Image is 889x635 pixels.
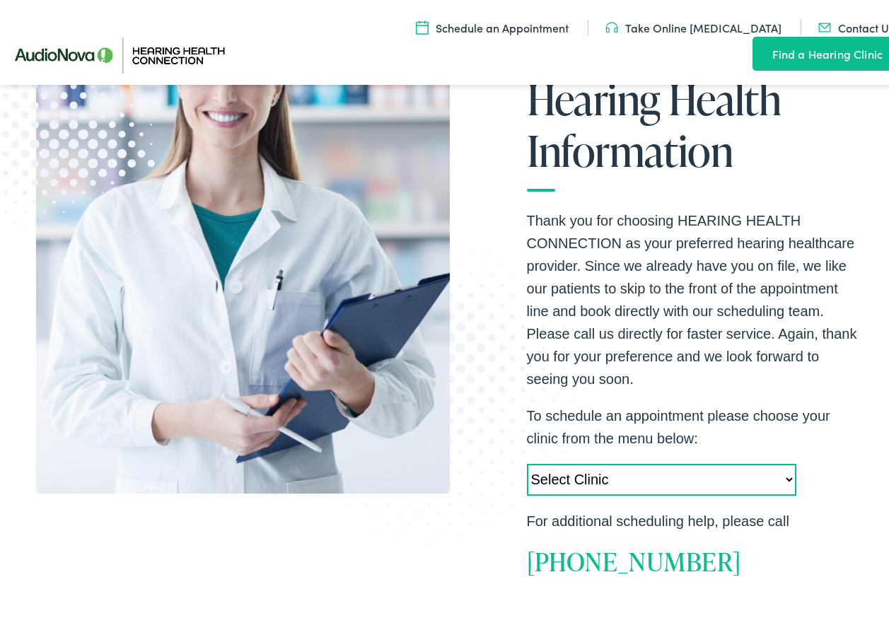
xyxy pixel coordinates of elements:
[605,16,618,32] img: utility icon
[527,206,864,387] p: Thank you for choosing HEARING HEALTH CONNECTION as your preferred hearing healthcare provider. S...
[668,72,781,119] span: Health
[527,401,864,446] p: To schedule an appointment please choose your clinic from the menu below:
[605,16,781,32] a: Take Online [MEDICAL_DATA]
[416,16,429,32] img: utility icon
[818,16,831,32] img: utility icon
[416,16,569,32] a: Schedule an Appointment
[527,72,661,119] span: Hearing
[527,506,864,529] p: For additional scheduling help, please call
[527,540,741,576] a: [PHONE_NUMBER]
[753,42,765,59] img: utility icon
[527,124,733,170] span: Information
